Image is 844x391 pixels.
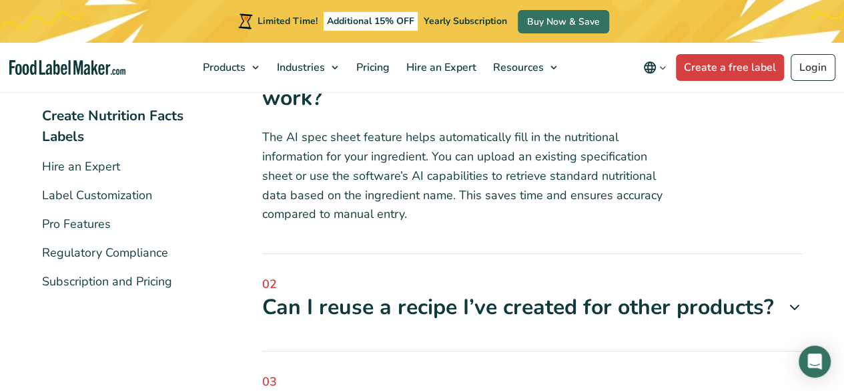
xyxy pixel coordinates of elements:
[42,187,152,203] a: Label Customization
[262,38,803,112] a: 01 What is the ‘AI spec sheet’ feature and how does it work?
[485,43,564,92] a: Resources
[42,245,168,261] a: Regulatory Compliance
[634,54,676,81] button: Change language
[348,43,395,92] a: Pricing
[262,275,803,321] a: 02 Can I reuse a recipe I’ve created for other products?
[42,158,120,174] a: Hire an Expert
[424,15,507,27] span: Yearly Subscription
[262,293,803,321] div: Can I reuse a recipe I’ve created for other products?
[402,60,478,75] span: Hire an Expert
[262,373,803,391] span: 03
[42,216,111,232] a: Pro Features
[195,43,266,92] a: Products
[518,10,609,33] a: Buy Now & Save
[791,54,835,81] a: Login
[199,60,247,75] span: Products
[262,275,803,293] span: 02
[273,60,326,75] span: Industries
[262,128,803,224] p: The AI spec sheet feature helps automatically fill in the nutritional information for your ingred...
[269,43,345,92] a: Industries
[324,12,418,31] span: Additional 15% OFF
[352,60,391,75] span: Pricing
[398,43,482,92] a: Hire an Expert
[42,273,172,289] a: Subscription and Pricing
[676,54,784,81] a: Create a free label
[799,346,831,378] div: Open Intercom Messenger
[262,56,803,112] div: What is the ‘AI spec sheet’ feature and how does it work?
[489,60,545,75] span: Resources
[9,60,125,76] a: Food Label Maker homepage
[42,106,222,147] li: Create Nutrition Facts Labels
[258,15,318,27] span: Limited Time!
